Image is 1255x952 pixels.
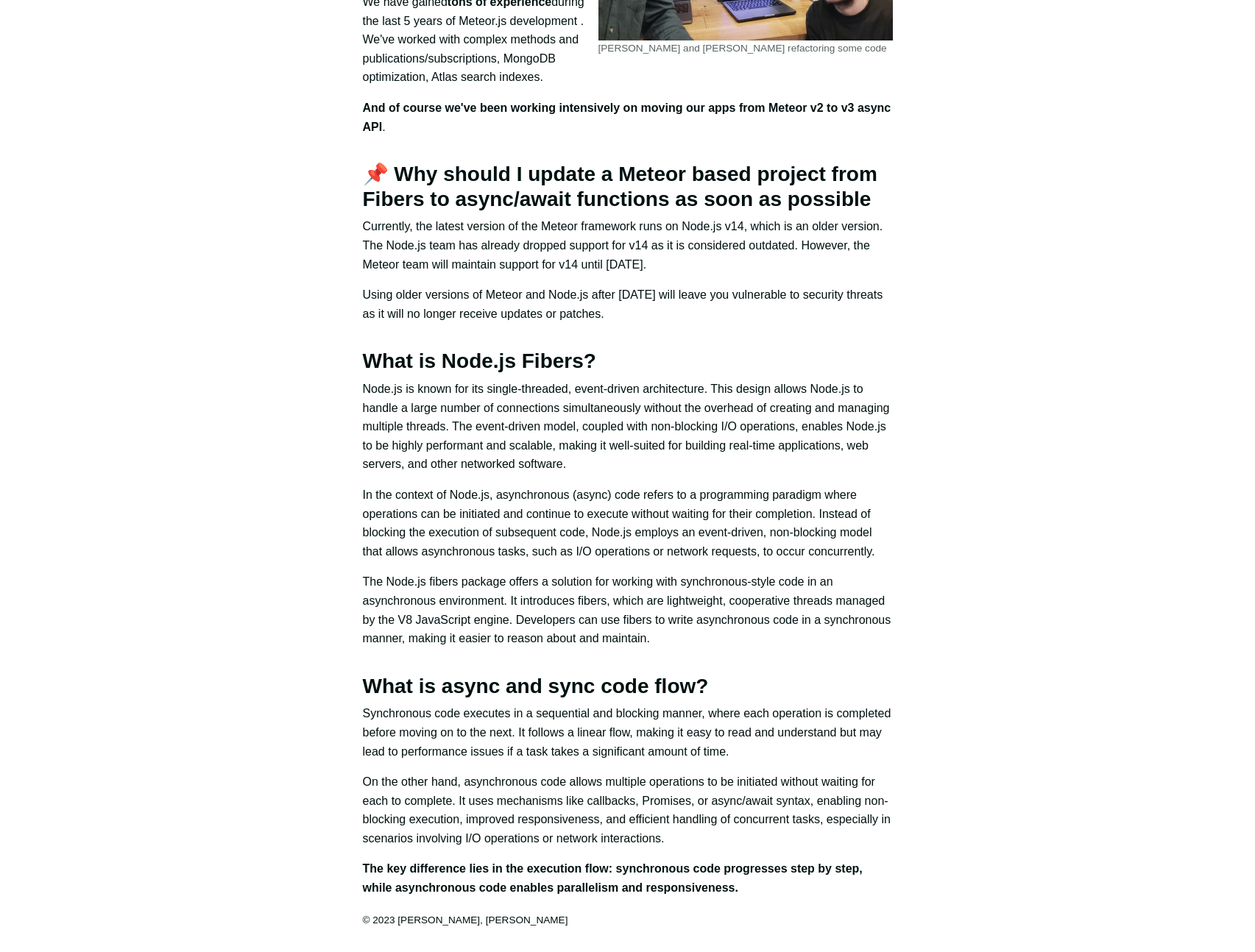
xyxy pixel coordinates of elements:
[363,862,863,894] b: The key difference lies in the execution flow: synchronous code progresses step by step, while as...
[363,349,893,374] h2: What is Node.js Fibers?
[363,162,893,211] h2: 📌 Why should I update a Meteor based project from Fibers to async/await functions as soon as poss...
[363,99,893,136] p: .
[363,704,893,761] p: Synchronous code executes in a sequential and blocking manner, where each operation is completed ...
[363,217,893,274] p: Currently, the latest version of the Meteor framework runs on Node.js v14, which is an older vers...
[363,285,893,323] p: Using older versions of Meteor and Node.js after [DATE] will leave you vulnerable to security thr...
[363,486,893,561] p: In the context of Node.js, asynchronous (async) code refers to a programming paradigm where opera...
[363,772,893,848] p: On the other hand, asynchronous code allows multiple operations to be initiated without waiting f...
[363,912,893,928] p: © 2023 [PERSON_NAME], [PERSON_NAME]
[363,102,891,133] b: And of course we've been working intensively on moving our apps from Meteor v2 to v3 async API
[363,674,893,699] h2: What is async and sync code flow?
[598,40,893,57] figcaption: [PERSON_NAME] and [PERSON_NAME] refactoring some code
[363,572,893,647] p: The Node.js fibers package offers a solution for working with synchronous-style code in an asynch...
[363,380,893,474] p: Node.js is known for its single-threaded, event-driven architecture. This design allows Node.js t...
